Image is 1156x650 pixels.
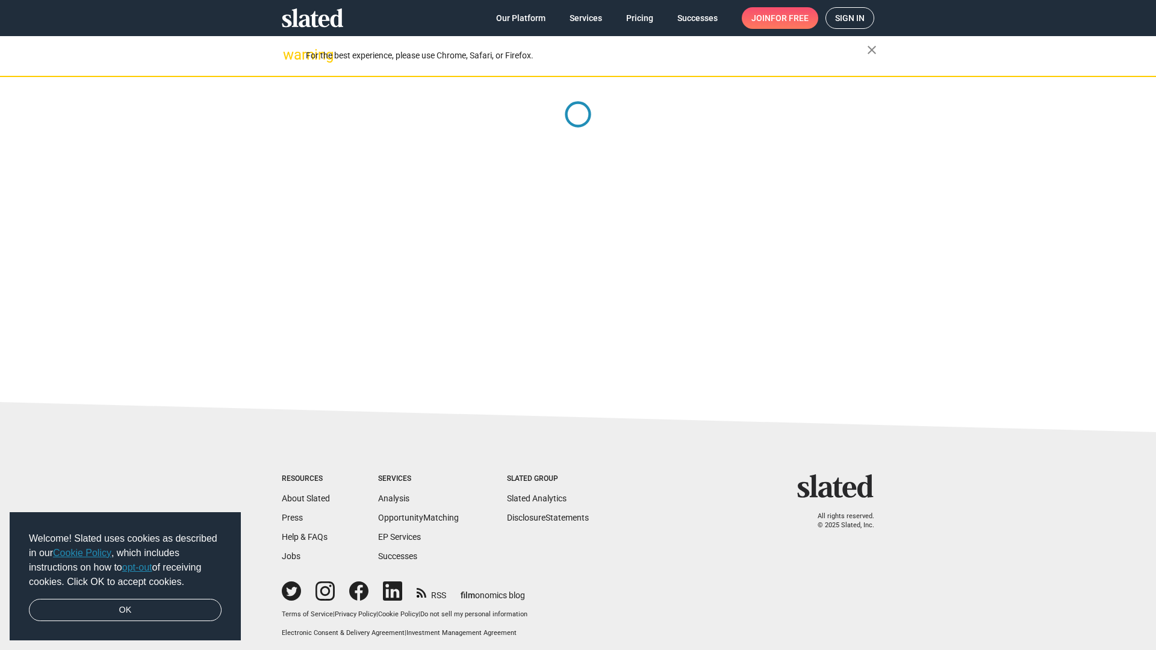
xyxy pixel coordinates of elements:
[835,8,865,28] span: Sign in
[282,474,330,484] div: Resources
[29,599,222,622] a: dismiss cookie message
[29,531,222,589] span: Welcome! Slated uses cookies as described in our , which includes instructions on how to of recei...
[677,7,718,29] span: Successes
[378,551,417,561] a: Successes
[751,7,809,29] span: Join
[668,7,727,29] a: Successes
[507,513,589,522] a: DisclosureStatements
[560,7,612,29] a: Services
[418,610,420,618] span: |
[771,7,809,29] span: for free
[805,512,874,530] p: All rights reserved. © 2025 Slated, Inc.
[742,7,818,29] a: Joinfor free
[486,7,555,29] a: Our Platform
[378,494,409,503] a: Analysis
[507,494,567,503] a: Slated Analytics
[53,548,111,558] a: Cookie Policy
[282,551,300,561] a: Jobs
[306,48,867,64] div: For the best experience, please use Chrome, Safari, or Firefox.
[333,610,335,618] span: |
[10,512,241,641] div: cookieconsent
[570,7,602,29] span: Services
[417,583,446,601] a: RSS
[617,7,663,29] a: Pricing
[282,629,405,637] a: Electronic Consent & Delivery Agreement
[378,474,459,484] div: Services
[496,7,545,29] span: Our Platform
[282,494,330,503] a: About Slated
[865,43,879,57] mat-icon: close
[420,610,527,619] button: Do not sell my personal information
[507,474,589,484] div: Slated Group
[282,532,328,542] a: Help & FAQs
[378,513,459,522] a: OpportunityMatching
[461,590,475,600] span: film
[282,610,333,618] a: Terms of Service
[406,629,517,637] a: Investment Management Agreement
[378,610,418,618] a: Cookie Policy
[335,610,376,618] a: Privacy Policy
[282,513,303,522] a: Press
[461,580,525,601] a: filmonomics blog
[376,610,378,618] span: |
[122,562,152,572] a: opt-out
[825,7,874,29] a: Sign in
[378,532,421,542] a: EP Services
[283,48,297,62] mat-icon: warning
[405,629,406,637] span: |
[626,7,653,29] span: Pricing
